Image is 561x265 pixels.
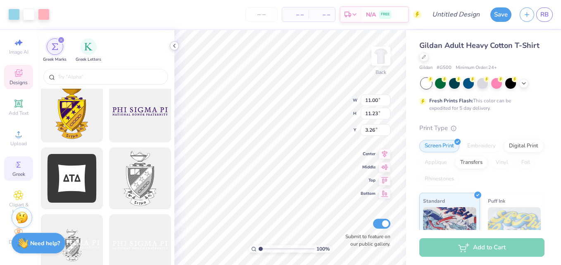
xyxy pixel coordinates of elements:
span: Decorate [9,239,29,245]
button: Save [490,7,511,22]
span: Greek Marks [43,57,67,63]
div: Print Type [419,123,544,133]
div: filter for Greek Marks [43,38,67,63]
div: filter for Greek Letters [76,38,101,63]
span: Middle [361,164,376,170]
img: Puff Ink [488,207,541,248]
span: Minimum Order: 24 + [456,64,497,71]
label: Submit to feature on our public gallery. [341,233,390,248]
input: Untitled Design [426,6,486,23]
div: Transfers [455,156,488,169]
div: Vinyl [490,156,513,169]
span: Upload [10,140,27,147]
div: This color can be expedited for 5 day delivery. [429,97,531,112]
span: 100 % [316,245,330,253]
span: Top [361,177,376,183]
span: Center [361,151,376,157]
span: Puff Ink [488,196,505,205]
span: Clipart & logos [4,201,33,215]
span: Image AI [9,49,29,55]
a: RB [536,7,553,22]
button: filter button [43,38,67,63]
img: Back [373,48,389,64]
span: Designs [10,79,28,86]
span: Gildan Adult Heavy Cotton T-Shirt [419,40,540,50]
div: Applique [419,156,452,169]
div: Rhinestones [419,173,459,185]
span: – – [287,10,304,19]
img: Standard [423,207,476,248]
div: Screen Print [419,140,459,152]
span: – – [314,10,330,19]
span: Gildan [419,64,433,71]
button: filter button [76,38,101,63]
div: Foil [516,156,535,169]
span: Greek Letters [76,57,101,63]
div: Embroidery [462,140,501,152]
span: N/A [366,10,376,19]
img: Greek Letters Image [84,43,93,51]
strong: Need help? [30,239,60,247]
span: Add Text [9,110,29,116]
span: Bottom [361,191,376,196]
strong: Fresh Prints Flash: [429,97,473,104]
span: FREE [381,12,390,17]
span: # G500 [437,64,452,71]
span: RB [540,10,549,19]
input: – – [245,7,278,22]
img: Greek Marks Image [52,43,58,50]
div: Digital Print [504,140,544,152]
span: Greek [12,171,25,177]
div: Back [376,69,386,76]
input: Try "Alpha" [57,73,163,81]
span: Standard [423,196,445,205]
